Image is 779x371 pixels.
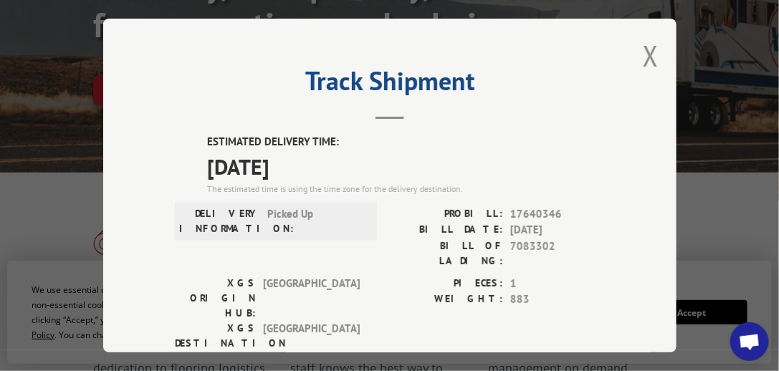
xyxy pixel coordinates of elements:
[510,275,605,291] span: 1
[510,291,605,308] span: 883
[390,222,503,238] label: BILL DATE:
[175,320,256,365] label: XGS DESTINATION HUB:
[179,206,260,236] label: DELIVERY INFORMATION:
[643,37,659,74] button: Close modal
[390,206,503,222] label: PROBILL:
[175,275,256,320] label: XGS ORIGIN HUB:
[510,238,605,268] span: 7083302
[390,291,503,308] label: WEIGHT:
[175,71,605,98] h2: Track Shipment
[263,320,360,365] span: [GEOGRAPHIC_DATA]
[207,150,605,182] span: [DATE]
[207,182,605,195] div: The estimated time is using the time zone for the delivery destination.
[267,206,364,236] span: Picked Up
[390,238,503,268] label: BILL OF LADING:
[263,275,360,320] span: [GEOGRAPHIC_DATA]
[510,206,605,222] span: 17640346
[207,134,605,150] label: ESTIMATED DELIVERY TIME:
[390,275,503,291] label: PIECES:
[730,322,769,361] div: Open chat
[510,222,605,238] span: [DATE]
